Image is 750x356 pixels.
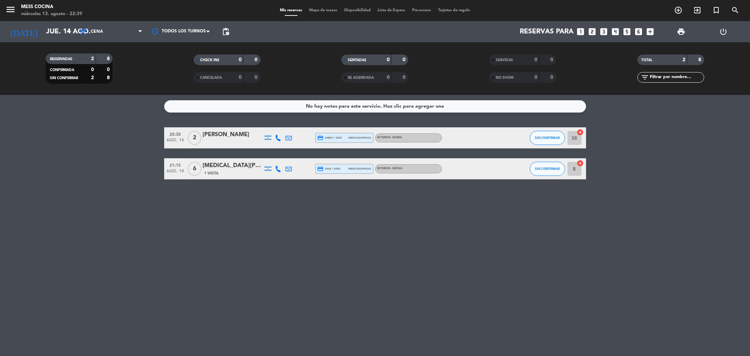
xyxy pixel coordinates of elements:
strong: 8 [698,57,703,62]
span: visa * 6292 [318,166,340,172]
i: turned_in_not [712,6,720,14]
strong: 0 [255,57,259,62]
span: CONFIRMADA [50,68,74,72]
div: Mess Cocina [21,4,82,11]
strong: 0 [387,57,390,62]
strong: 0 [551,57,555,62]
span: TOTAL [642,58,653,62]
span: RESERVADAS [50,57,72,61]
span: 6 [188,162,201,176]
div: miércoles 13. agosto - 22:39 [21,11,82,18]
i: add_circle_outline [674,6,682,14]
i: exit_to_app [693,6,701,14]
div: [PERSON_NAME] [203,130,263,139]
span: SIN CONFIRMAR [535,136,560,140]
i: search [731,6,739,14]
span: Disponibilidad [341,8,374,12]
i: credit_card [318,166,324,172]
strong: 0 [107,67,111,72]
span: RE AGENDADA [348,76,374,80]
strong: 0 [551,75,555,80]
span: Reservas para [520,27,574,36]
span: Cena [91,29,103,34]
span: 20:30 [167,130,184,138]
span: Lista de Espera [374,8,409,12]
i: arrow_drop_down [65,27,74,36]
span: NO SHOW [496,76,514,80]
i: looks_3 [600,27,609,36]
span: mercadopago [348,166,371,171]
div: No hay notas para este servicio. Haz clic para agregar una [306,102,444,110]
i: add_box [646,27,655,36]
button: SIN CONFIRMAR [530,131,565,145]
span: Tarjetas de regalo [435,8,474,12]
strong: 8 [107,75,111,80]
strong: 2 [682,57,685,62]
span: SIN CONFIRMAR [535,167,560,171]
strong: 2 [91,75,94,80]
span: Mapa de mesas [306,8,341,12]
i: looks_6 [634,27,643,36]
strong: 0 [239,57,242,62]
button: SIN CONFIRMAR [530,162,565,176]
span: Pre-acceso [409,8,435,12]
span: 1 Visita [205,171,219,176]
span: Mis reservas [276,8,306,12]
span: ago. 14 [167,138,184,146]
input: Filtrar por nombre... [649,74,704,81]
i: [DATE] [5,24,43,39]
div: [MEDICAL_DATA][PERSON_NAME] [203,161,263,170]
i: filter_list [641,73,649,82]
span: SENTADAS [348,58,366,62]
div: LOG OUT [702,21,745,42]
strong: 0 [403,75,407,80]
strong: 0 [534,57,537,62]
span: 21:15 [167,161,184,169]
span: pending_actions [222,27,230,36]
strong: 0 [91,67,94,72]
span: INTERIOR - BARRA [377,136,402,139]
span: SERVIDAS [496,58,513,62]
span: CANCELADA [200,76,222,80]
span: amex * 2033 [318,135,342,141]
span: mercadopago [348,135,371,140]
i: cancel [577,129,584,136]
i: power_settings_new [719,27,728,36]
span: SIN CONFIRMAR [50,76,78,80]
strong: 2 [91,56,94,61]
i: looks_4 [611,27,620,36]
span: ago. 14 [167,169,184,177]
strong: 8 [107,56,111,61]
i: looks_two [588,27,597,36]
strong: 0 [239,75,242,80]
span: print [677,27,685,36]
strong: 0 [255,75,259,80]
span: 2 [188,131,201,145]
i: cancel [577,160,584,167]
strong: 0 [534,75,537,80]
strong: 0 [387,75,390,80]
button: menu [5,4,16,17]
i: looks_5 [623,27,632,36]
strong: 0 [403,57,407,62]
i: menu [5,4,16,15]
i: looks_one [576,27,585,36]
span: CHECK INS [200,58,219,62]
span: INTERIOR - MESAS [377,167,403,170]
i: credit_card [318,135,324,141]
